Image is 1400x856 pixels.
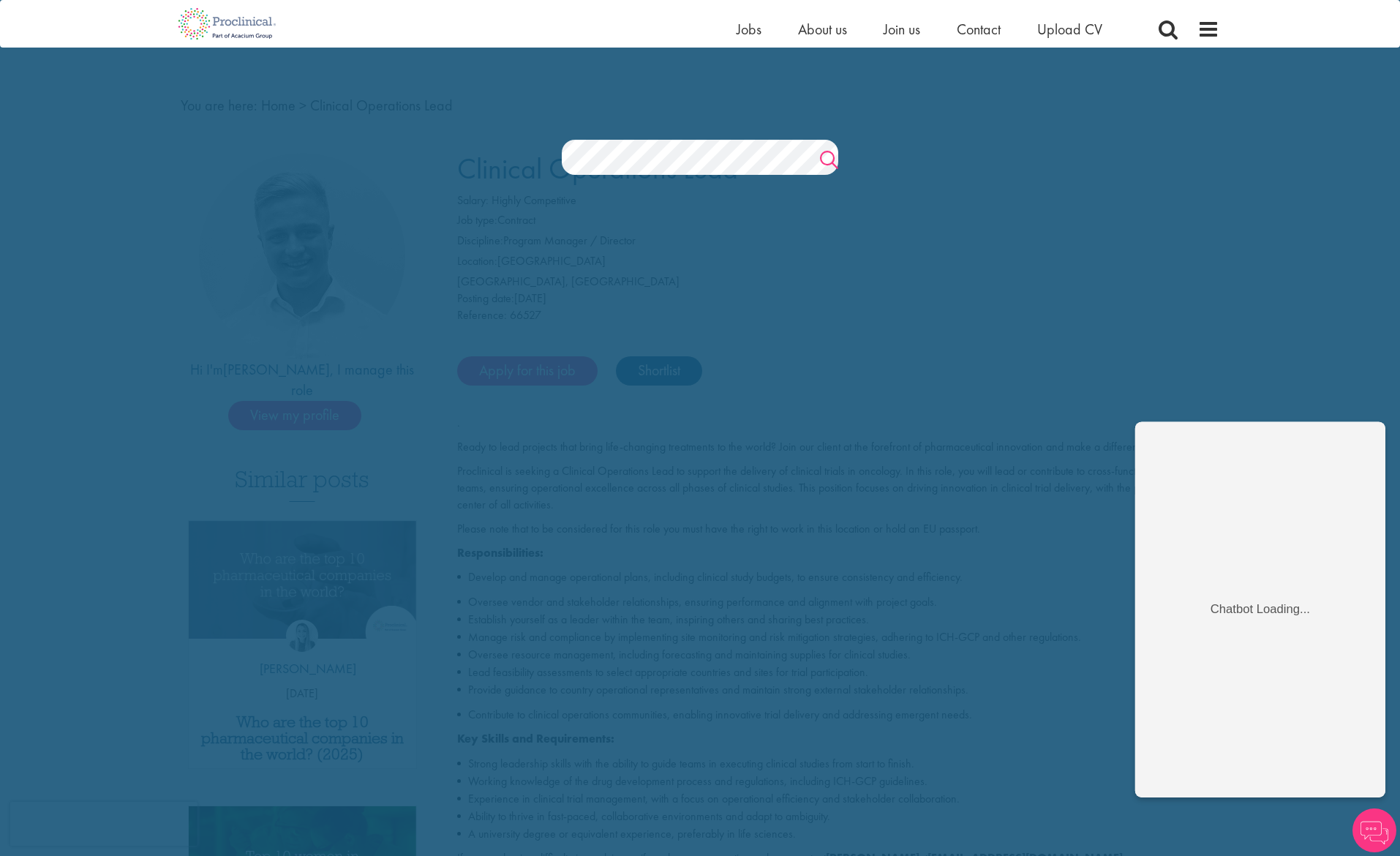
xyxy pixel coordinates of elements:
[81,195,189,211] div: Chatbot Loading...
[1037,20,1102,39] a: Upload CV
[798,20,847,39] a: About us
[957,20,1001,39] a: Contact
[884,20,920,39] a: Join us
[820,147,838,176] a: Job search submit button
[1352,808,1396,852] img: Chatbot
[737,20,761,39] a: Jobs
